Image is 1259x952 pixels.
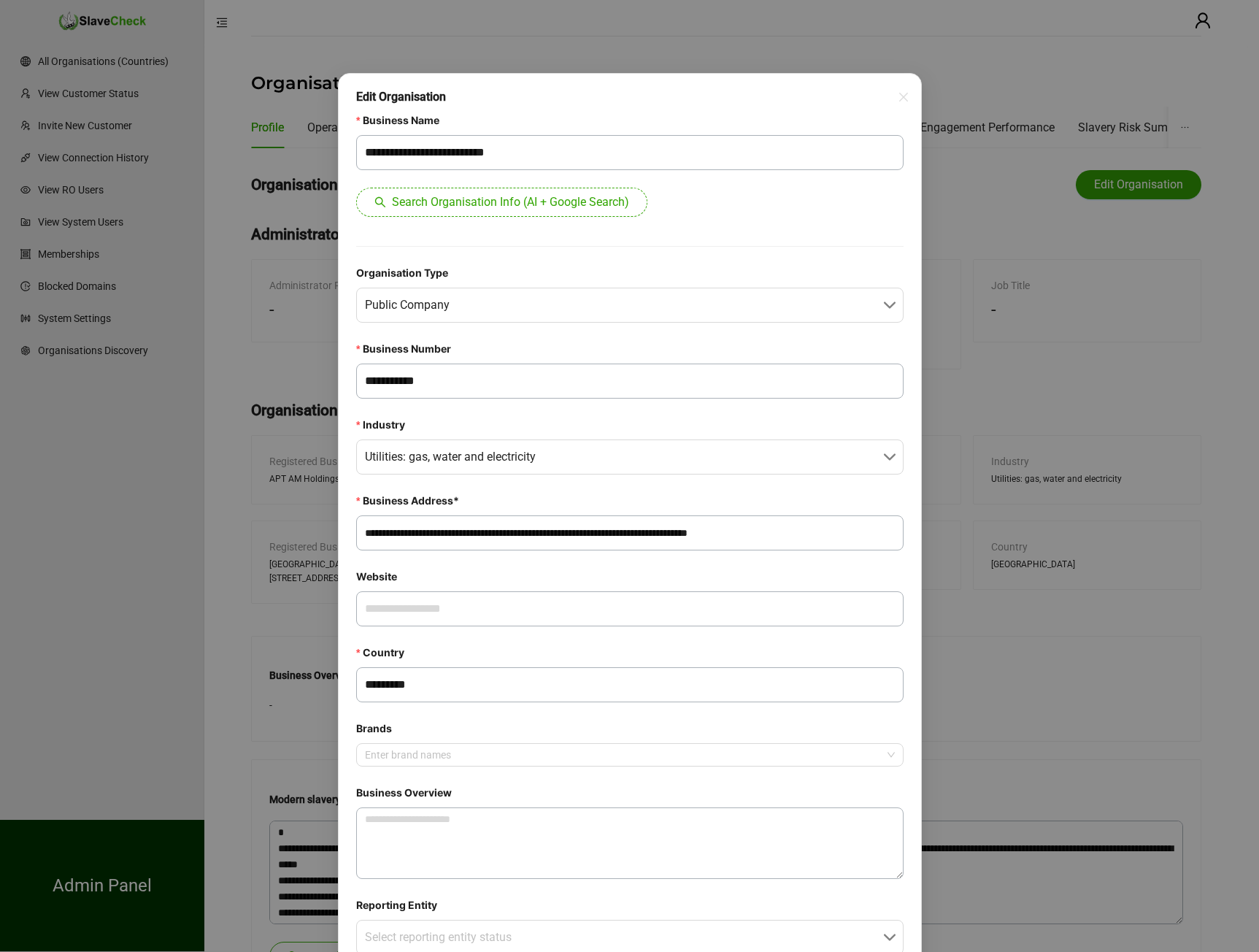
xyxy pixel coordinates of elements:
label: Brands [356,720,402,737]
button: Close [889,82,912,106]
label: Business Number [356,340,461,358]
input: Brands [365,750,368,760]
span: Public Company [365,288,895,322]
label: Industry [356,416,415,434]
label: Business Overview [356,784,462,802]
input: Business Number [356,364,904,399]
span: search [374,196,386,208]
input: Country [356,667,904,702]
textarea: Business Overview [356,807,904,879]
input: Website [356,591,904,626]
span: Utilities: gas, water and electricity [365,440,895,474]
label: Reporting Entity [356,897,447,914]
input: Business Address* [356,515,904,550]
label: Business Name [356,112,450,129]
span: Search Organisation Info (AI + Google Search) [392,193,629,211]
div: Edit Organisation [356,88,904,106]
span: close [898,82,909,112]
label: Country [356,644,415,661]
label: Business Address* [356,492,469,510]
label: Website [356,568,407,586]
input: Business Name [356,135,904,170]
button: Search Organisation Info (AI + Google Search) [356,188,647,217]
label: Organisation Type [356,264,458,282]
